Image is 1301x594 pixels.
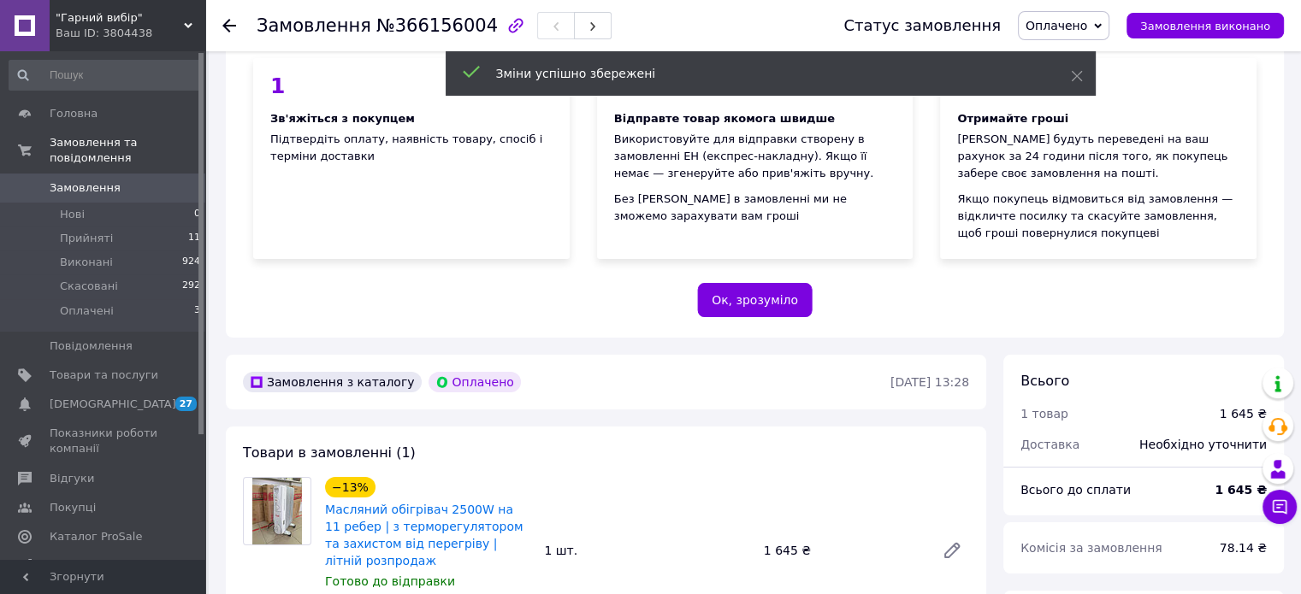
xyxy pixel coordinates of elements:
span: 78.14 ₴ [1220,541,1267,555]
span: Комісія за замовлення [1020,541,1162,555]
div: Повернутися назад [222,17,236,34]
span: Аналітика [50,558,109,573]
span: Всього [1020,373,1069,389]
span: Відправте товар якомога швидше [614,112,835,125]
div: [PERSON_NAME] будуть переведені на ваш рахунок за 24 години після того, як покупець забере своє з... [957,131,1239,182]
div: Зміни успішно збережені [496,65,1028,82]
span: Нові [60,207,85,222]
div: Використовуйте для відправки створену в замовленні ЕН (експрес-накладну). Якщо її немає — згенеру... [614,131,896,182]
span: Зв'яжіться з покупцем [270,112,415,125]
span: 924 [182,255,200,270]
div: Оплачено [429,372,521,392]
span: Повідомлення [50,338,133,354]
span: №366156004 [376,15,498,36]
span: Всього до сплати [1020,483,1131,497]
span: Оплачені [60,303,114,319]
span: Замовлення виконано [1140,20,1270,32]
img: Масляний обігрівач 2500W на 11 ребер | з терморегулятором та захистом від перегріву | літній розп... [252,478,303,544]
span: Замовлення [50,180,121,196]
span: Каталог ProSale [50,529,142,544]
div: Якщо покупець відмовиться від замовлення — відкличте посилку та скасуйте замовлення, щоб гроші по... [957,191,1239,242]
div: 1 645 ₴ [1220,405,1267,422]
div: 1 шт. [537,538,756,562]
time: [DATE] 13:28 [890,375,969,389]
span: Доставка [1020,438,1079,451]
span: Показники роботи компанії [50,426,158,456]
span: Покупці [50,500,96,515]
div: Підтвердіть оплату, наявність товару, спосіб і терміни доставки [253,58,570,259]
a: Масляний обігрівач 2500W на 11 ребер | з терморегулятором та захистом від перегріву | літній розп... [325,503,523,568]
span: Отримайте гроші [957,112,1068,125]
div: Замовлення з каталогу [243,372,422,392]
span: 3 [194,303,200,319]
div: Статус замовлення [843,17,1001,34]
div: Без [PERSON_NAME] в замовленні ми не зможемо зарахувати вам гроші [614,191,896,225]
a: Редагувати [935,533,969,568]
button: Замовлення виконано [1127,13,1284,38]
span: 1 товар [1020,407,1068,421]
div: 1 [270,75,553,97]
span: 292 [182,279,200,294]
div: Необхідно уточнити [1129,426,1277,463]
span: Замовлення [257,15,371,36]
span: Замовлення та повідомлення [50,135,205,166]
input: Пошук [9,60,202,91]
span: Скасовані [60,279,118,294]
div: 3 [957,75,1239,97]
span: Готово до відправки [325,574,455,588]
div: Ваш ID: 3804438 [56,26,205,41]
button: Ок, зрозуміло [697,283,813,317]
button: Чат з покупцем [1263,490,1297,524]
span: [DEMOGRAPHIC_DATA] [50,397,176,412]
span: Прийняті [60,231,113,246]
span: Відгуки [50,471,94,486]
span: Товари в замовленні (1) [243,444,416,461]
span: "Гарний вибір" [56,10,184,26]
span: Оплачено [1026,19,1087,32]
span: Товари та послуги [50,368,158,383]
span: 27 [175,397,197,411]
span: 11 [188,231,200,246]
div: 1 645 ₴ [757,538,928,562]
span: Виконані [60,255,113,270]
b: 1 645 ₴ [1215,483,1267,497]
span: Головна [50,106,98,121]
span: 0 [194,207,200,222]
div: −13% [325,477,376,497]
